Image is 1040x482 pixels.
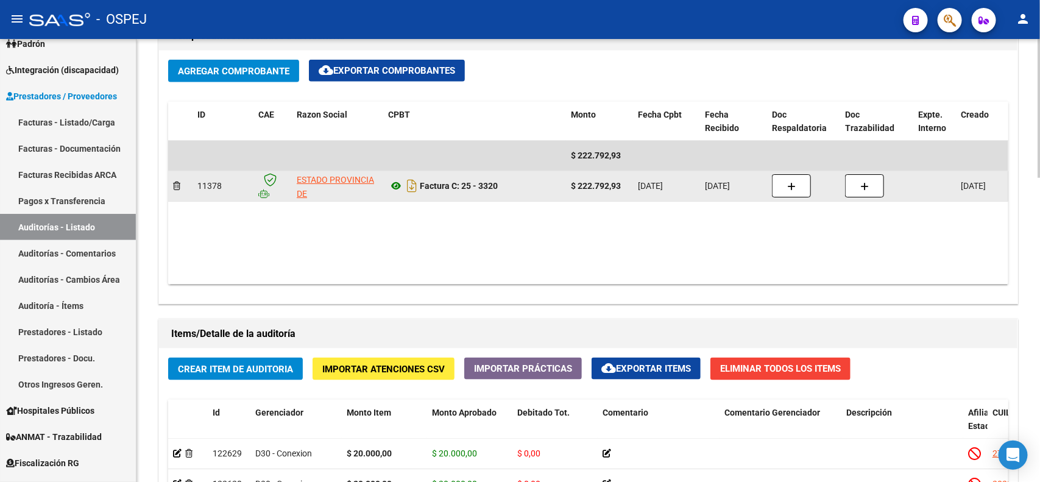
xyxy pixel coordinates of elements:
span: Exportar Items [601,363,691,374]
span: Hospitales Públicos [6,404,94,417]
span: D30 - Conexion [255,448,312,458]
datatable-header-cell: Comentario [598,400,720,453]
button: Exportar Items [592,358,701,380]
span: Comentario Gerenciador [724,408,820,417]
span: Creado [961,110,989,119]
datatable-header-cell: Expte. Interno [913,102,956,142]
datatable-header-cell: Monto Aprobado [427,400,512,453]
button: Importar Prácticas [464,358,582,380]
span: 122629 [213,448,242,458]
datatable-header-cell: Monto Item [342,400,427,453]
strong: $ 20.000,00 [347,448,392,458]
span: CPBT [388,110,410,119]
span: Importar Prácticas [474,363,572,374]
span: Razon Social [297,110,347,119]
button: Eliminar Todos los Items [710,358,851,380]
span: Exportar Comprobantes [319,65,455,76]
mat-icon: cloud_download [319,63,333,77]
span: Fiscalización RG [6,456,79,470]
span: Gerenciador [255,408,303,417]
i: Descargar documento [404,176,420,196]
span: Fecha Cpbt [638,110,682,119]
span: Doc Trazabilidad [845,110,894,133]
datatable-header-cell: Monto [566,102,633,142]
span: Descripción [846,408,892,417]
span: Id [213,408,220,417]
span: $ 0,00 [517,448,540,458]
span: Afiliado Estado [968,408,999,431]
span: $ 222.792,93 [571,151,621,160]
datatable-header-cell: ID [193,102,253,142]
button: Importar Atenciones CSV [313,358,455,380]
mat-icon: person [1016,12,1030,26]
span: ID [197,110,205,119]
span: Prestadores / Proveedores [6,90,117,103]
datatable-header-cell: Fecha Cpbt [633,102,700,142]
datatable-header-cell: Afiliado Estado [963,400,988,453]
datatable-header-cell: Fecha Recibido [700,102,767,142]
datatable-header-cell: Descripción [841,400,963,453]
span: ESTADO PROVINCIA DE [GEOGRAPHIC_DATA] [297,175,379,213]
span: Eliminar Todos los Items [720,363,841,374]
mat-icon: menu [10,12,24,26]
datatable-header-cell: Doc Respaldatoria [767,102,840,142]
span: Importar Atenciones CSV [322,364,445,375]
span: Monto Item [347,408,391,417]
mat-icon: cloud_download [601,361,616,375]
span: CAE [258,110,274,119]
datatable-header-cell: Debitado Tot. [512,400,598,453]
span: Comentario [603,408,648,417]
span: Monto Aprobado [432,408,497,417]
span: Expte. Interno [918,110,946,133]
span: Crear Item de Auditoria [178,364,293,375]
datatable-header-cell: Id [208,400,250,453]
span: Integración (discapacidad) [6,63,119,77]
span: [DATE] [705,181,730,191]
strong: Factura C: 25 - 3320 [420,181,498,191]
button: Exportar Comprobantes [309,60,465,82]
span: Agregar Comprobante [178,66,289,77]
datatable-header-cell: CPBT [383,102,566,142]
span: 11378 [197,181,222,191]
span: - OSPEJ [96,6,147,33]
span: Monto [571,110,596,119]
button: Agregar Comprobante [168,60,299,82]
datatable-header-cell: Gerenciador [250,400,342,453]
strong: $ 222.792,93 [571,181,621,191]
button: Crear Item de Auditoria [168,358,303,380]
span: [DATE] [961,181,986,191]
span: ANMAT - Trazabilidad [6,430,102,444]
datatable-header-cell: CAE [253,102,292,142]
datatable-header-cell: Razon Social [292,102,383,142]
datatable-header-cell: Comentario Gerenciador [720,400,841,453]
span: Padrón [6,37,45,51]
datatable-header-cell: Doc Trazabilidad [840,102,913,142]
span: Doc Respaldatoria [772,110,827,133]
div: Open Intercom Messenger [999,441,1028,470]
span: Fecha Recibido [705,110,739,133]
span: [DATE] [638,181,663,191]
h1: Items/Detalle de la auditoría [171,324,1005,344]
span: CUIL [992,408,1011,417]
span: Debitado Tot. [517,408,570,417]
span: $ 20.000,00 [432,448,477,458]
